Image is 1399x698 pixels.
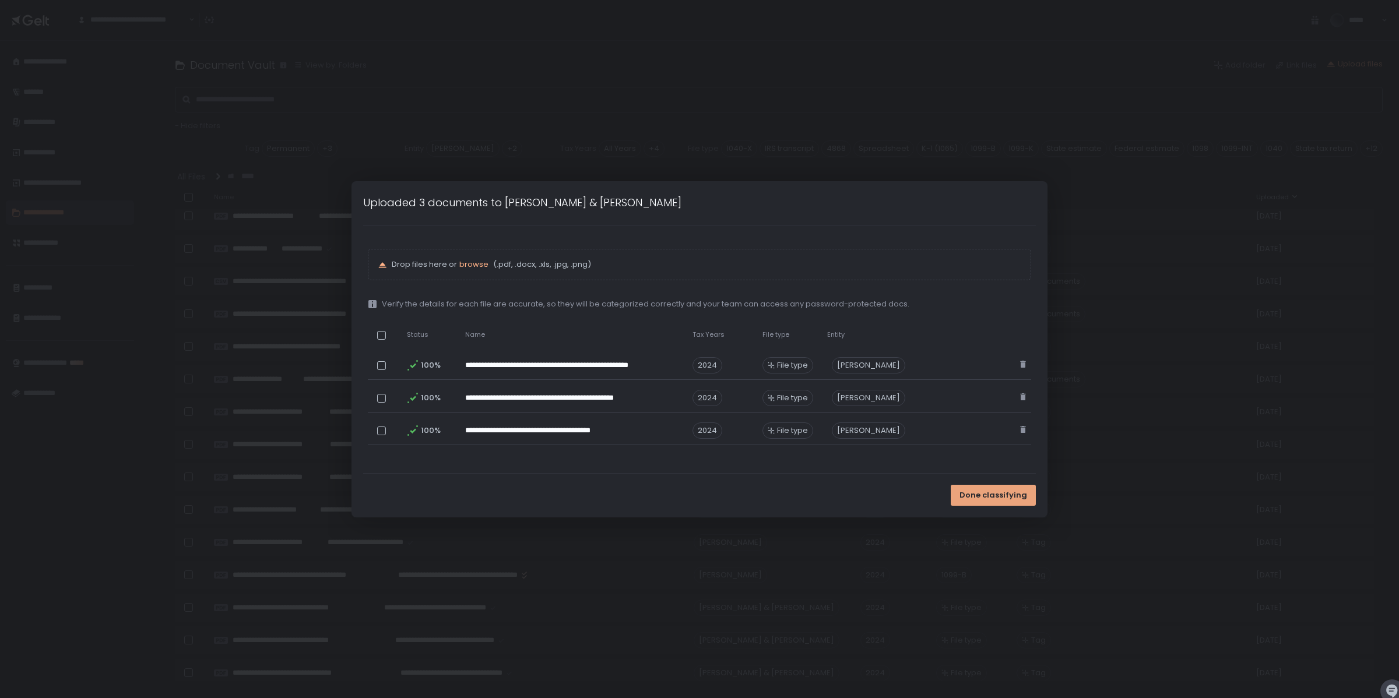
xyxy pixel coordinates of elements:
div: [PERSON_NAME] [832,357,905,373]
span: Status [407,330,428,339]
span: File type [777,425,808,436]
span: Entity [827,330,845,339]
span: Tax Years [693,330,725,339]
div: [PERSON_NAME] [832,390,905,406]
span: Name [465,330,485,339]
span: 100% [421,393,440,403]
span: 2024 [693,390,722,406]
button: browse [459,259,488,270]
span: Done classifying [959,490,1027,500]
span: 100% [421,425,440,436]
div: [PERSON_NAME] [832,422,905,439]
span: File type [762,330,789,339]
h1: Uploaded 3 documents to [PERSON_NAME] & [PERSON_NAME] [363,195,681,210]
span: 2024 [693,357,722,373]
button: Done classifying [951,485,1036,506]
span: 100% [421,360,440,371]
span: Verify the details for each file are accurate, so they will be categorized correctly and your tea... [382,299,909,309]
p: Drop files here or [392,259,1021,270]
span: (.pdf, .docx, .xls, .jpg, .png) [491,259,591,270]
span: File type [777,360,808,371]
span: File type [777,393,808,403]
span: 2024 [693,422,722,439]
